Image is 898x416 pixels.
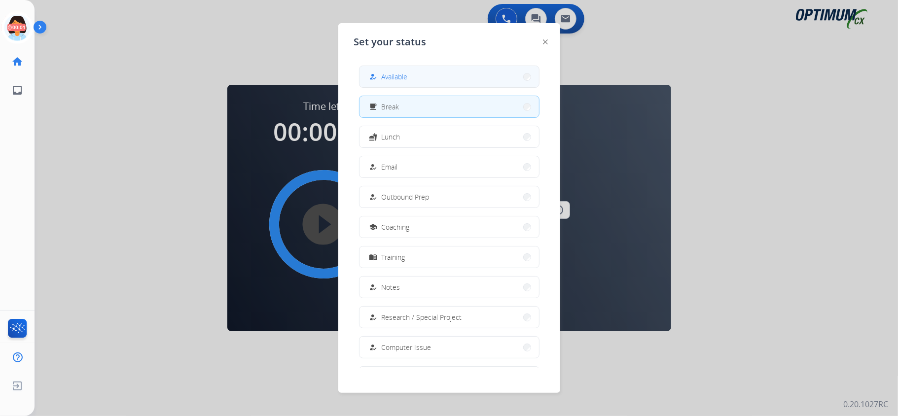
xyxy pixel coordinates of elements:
[382,222,410,232] span: Coaching
[382,192,430,202] span: Outbound Prep
[382,342,431,352] span: Computer Issue
[382,102,399,112] span: Break
[359,156,539,177] button: Email
[359,96,539,117] button: Break
[382,162,398,172] span: Email
[359,307,539,328] button: Research / Special Project
[369,313,377,321] mat-icon: how_to_reg
[369,343,377,351] mat-icon: how_to_reg
[369,133,377,141] mat-icon: fastfood
[369,253,377,261] mat-icon: menu_book
[359,367,539,388] button: Internet Issue
[369,163,377,171] mat-icon: how_to_reg
[369,103,377,111] mat-icon: free_breakfast
[11,84,23,96] mat-icon: inbox
[843,398,888,410] p: 0.20.1027RC
[354,35,427,49] span: Set your status
[369,283,377,291] mat-icon: how_to_reg
[369,72,377,81] mat-icon: how_to_reg
[359,337,539,358] button: Computer Issue
[382,282,400,292] span: Notes
[359,186,539,208] button: Outbound Prep
[359,126,539,147] button: Lunch
[359,66,539,87] button: Available
[11,56,23,68] mat-icon: home
[382,312,462,322] span: Research / Special Project
[382,71,408,82] span: Available
[369,223,377,231] mat-icon: school
[359,216,539,238] button: Coaching
[359,277,539,298] button: Notes
[382,132,400,142] span: Lunch
[382,252,405,262] span: Training
[543,39,548,44] img: close-button
[359,246,539,268] button: Training
[369,193,377,201] mat-icon: how_to_reg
